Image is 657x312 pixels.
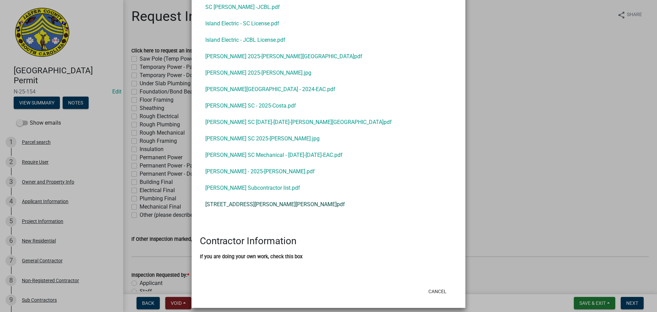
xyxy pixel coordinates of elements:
[200,98,457,114] a: [PERSON_NAME] SC - 2025-Costa.pdf
[200,180,457,196] a: [PERSON_NAME] Subcontractor list.pdf
[200,114,457,130] a: [PERSON_NAME] SC [DATE]-[DATE]-[PERSON_NAME][GEOGRAPHIC_DATA]pdf
[200,15,457,32] a: Island Electric - SC License.pdf
[200,235,457,247] h3: Contractor Information
[200,254,302,259] label: If you are doing your own work, check this box
[200,130,457,147] a: [PERSON_NAME] SC 2025-[PERSON_NAME].jpg
[200,32,457,48] a: Island Electric - JCBL License.pdf
[200,65,457,81] a: [PERSON_NAME] 2025-[PERSON_NAME].jpg
[200,163,457,180] a: [PERSON_NAME] - 2025-[PERSON_NAME].pdf
[423,285,452,298] button: Cancel
[200,48,457,65] a: [PERSON_NAME] 2025-[PERSON_NAME][GEOGRAPHIC_DATA]pdf
[200,81,457,98] a: [PERSON_NAME][GEOGRAPHIC_DATA] - 2024-EAC.pdf
[200,147,457,163] a: [PERSON_NAME] SC Mechanical - [DATE]-[DATE]-EAC.pdf
[200,196,457,213] a: [STREET_ADDRESS][PERSON_NAME][PERSON_NAME]pdf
